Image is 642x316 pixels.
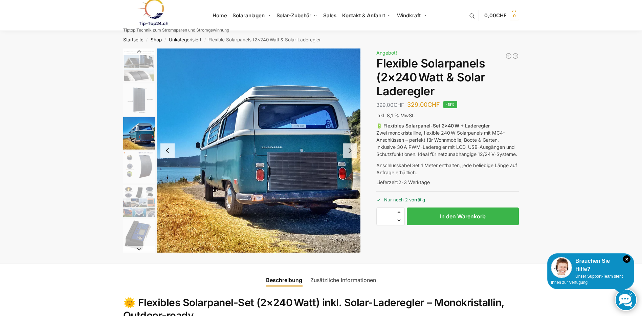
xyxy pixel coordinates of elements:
[123,117,155,150] img: Flexibel unendlich viele Einsatzmöglichkeiten
[121,218,155,252] li: 6 / 9
[342,12,385,19] span: Kontakt & Anfahrt
[505,53,512,59] a: 1350/600 mit 4,4 kWh Marstek Speicher
[376,162,519,176] p: Anschlusskabel Set 1 Meter enthalten, jede beliebige Länge auf Anfrage erhältlich.
[394,102,404,108] span: CHF
[443,101,457,108] span: -18%
[162,37,169,43] span: /
[551,274,623,285] span: Unser Support-Team steht Ihnen zur Verfügung
[121,184,155,218] li: 5 / 9
[407,208,519,225] button: In den Warenkorb
[123,28,229,32] p: Tiptop Technik zum Stromsparen und Stromgewinnung
[233,12,265,19] span: Solaranlagen
[376,123,490,129] strong: 🔋 Flexibles Solarpanel-Set 2×40 W + Laderegler
[393,208,404,217] span: Increase quantity
[376,57,519,98] h1: Flexible Solarpanels (2×240 Watt & Solar Laderegler
[121,82,155,116] li: 2 / 9
[201,37,208,43] span: /
[169,37,201,42] a: Unkategorisiert
[623,255,630,263] i: Schließen
[394,0,429,31] a: Windkraft
[496,12,507,19] span: CHF
[123,48,155,82] img: Flexible Solar Module
[160,143,175,158] button: Previous slide
[375,229,520,248] iframe: Sicherer Rahmen für schnelle Bezahlvorgänge
[339,0,394,31] a: Kontakt & Anfahrt
[121,48,155,82] li: 1 / 9
[376,179,430,185] span: Lieferzeit:
[123,48,155,55] button: Previous slide
[484,5,519,26] a: 0,00CHF 0
[484,12,506,19] span: 0,00
[121,116,155,150] li: 3 / 9
[123,37,143,42] a: Startseite
[397,12,421,19] span: Windkraft
[551,257,572,278] img: Customer service
[123,185,155,217] img: Flexibel in allen Bereichen
[407,101,440,108] bdi: 329,00
[551,257,630,273] div: Brauchen Sie Hilfe?
[323,12,337,19] span: Sales
[123,219,155,251] img: Laderegeler
[376,102,404,108] bdi: 399,00
[273,0,320,31] a: Solar-Zubehör
[157,48,361,253] img: Flexibel unendlich viele Einsatzmöglichkeiten
[123,151,155,183] img: s-l1600 (4)
[157,48,361,253] li: 3 / 9
[306,272,380,288] a: Zusätzliche Informationen
[320,0,339,31] a: Sales
[427,101,440,108] span: CHF
[121,252,155,286] li: 7 / 9
[376,122,519,158] p: Zwei monokristalline, flexible 240 W Solarpanels mit MC4-Anschlüssen – perfekt für Wohnmobile, Bo...
[512,53,519,59] a: Flexibles Solarpanel 240 Watt
[510,11,519,20] span: 0
[123,246,155,253] button: Next slide
[276,12,312,19] span: Solar-Zubehör
[143,37,151,43] span: /
[111,31,531,48] nav: Breadcrumb
[343,143,357,158] button: Next slide
[376,50,397,56] span: Angebot!
[393,216,404,225] span: Reduce quantity
[376,208,393,225] input: Produktmenge
[230,0,273,31] a: Solaranlagen
[376,191,519,203] p: Nur noch 2 vorrätig
[262,272,306,288] a: Beschreibung
[376,113,415,118] span: inkl. 8,1 % MwSt.
[151,37,162,42] a: Shop
[398,179,430,185] span: 2-3 Werktage
[121,150,155,184] li: 4 / 9
[123,83,155,116] img: Flexibles Solarmodul 120 watt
